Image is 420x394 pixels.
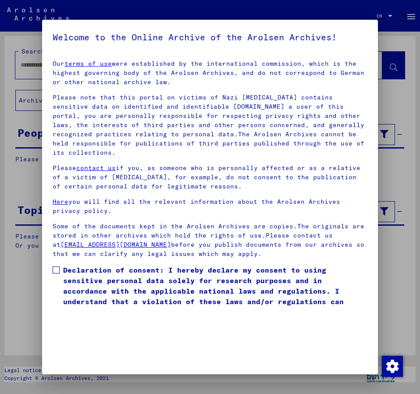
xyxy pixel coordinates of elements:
img: Change consent [382,356,403,377]
a: terms of use [64,60,112,67]
h5: Welcome to the Online Archive of the Arolsen Archives! [53,30,367,44]
div: Change consent [381,355,402,376]
p: Please note that this portal on victims of Nazi [MEDICAL_DATA] contains sensitive data on identif... [53,93,367,157]
p: Please if you, as someone who is personally affected or as a relative of a victim of [MEDICAL_DAT... [53,163,367,191]
a: contact us [76,164,116,172]
a: Here [53,198,68,206]
span: Declaration of consent: I hereby declare my consent to using sensitive personal data solely for r... [63,265,367,317]
p: Our were established by the international commission, which is the highest governing body of the ... [53,59,367,87]
p: you will find all the relevant information about the Arolsen Archives privacy policy. [53,197,367,216]
a: [EMAIL_ADDRESS][DOMAIN_NAME] [61,241,171,248]
p: Some of the documents kept in the Arolsen Archives are copies.The originals are stored in other a... [53,222,367,259]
